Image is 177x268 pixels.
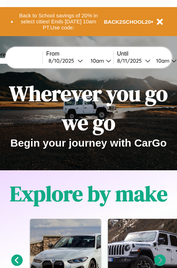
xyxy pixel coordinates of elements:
label: From [46,51,113,57]
div: 10am [153,57,171,64]
button: 10am [85,57,113,64]
b: BACK2SCHOOL20 [104,19,151,25]
button: Back to School savings of 20% in select cities! Ends [DATE] 10am PT.Use code: [13,11,104,33]
div: 8 / 11 / 2025 [117,57,145,64]
div: 8 / 10 / 2025 [48,57,78,64]
div: 10am [87,57,106,64]
h1: Explore by make [10,179,167,208]
button: 8/10/2025 [46,57,85,64]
